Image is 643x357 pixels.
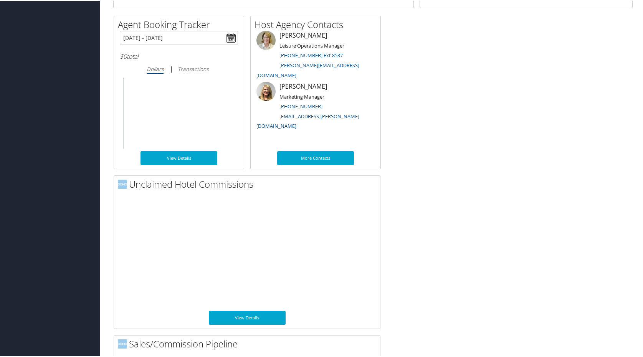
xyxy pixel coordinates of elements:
[120,51,127,60] span: $0
[256,81,276,100] img: ali-moffitt.jpg
[256,30,276,49] img: meredith-price.jpg
[279,41,344,48] small: Leisure Operations Manager
[255,17,380,30] h2: Host Agency Contacts
[141,150,217,164] a: View Details
[118,337,380,350] h2: Sales/Commission Pipeline
[147,64,164,72] i: Dollars
[178,64,208,72] i: Transactions
[256,61,359,78] a: [PERSON_NAME][EMAIL_ADDRESS][DOMAIN_NAME]
[118,179,127,188] img: domo-logo.png
[256,112,359,129] a: [EMAIL_ADDRESS][PERSON_NAME][DOMAIN_NAME]
[277,150,354,164] a: More Contacts
[253,30,379,81] li: [PERSON_NAME]
[120,51,238,60] h6: total
[279,102,322,109] a: [PHONE_NUMBER]
[253,81,379,132] li: [PERSON_NAME]
[279,51,343,58] a: [PHONE_NUMBER] Ext 8537
[120,63,238,73] div: |
[209,310,286,324] a: View Details
[118,177,380,190] h2: Unclaimed Hotel Commissions
[118,339,127,348] img: domo-logo.png
[279,93,324,99] small: Marketing Manager
[118,17,244,30] h2: Agent Booking Tracker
